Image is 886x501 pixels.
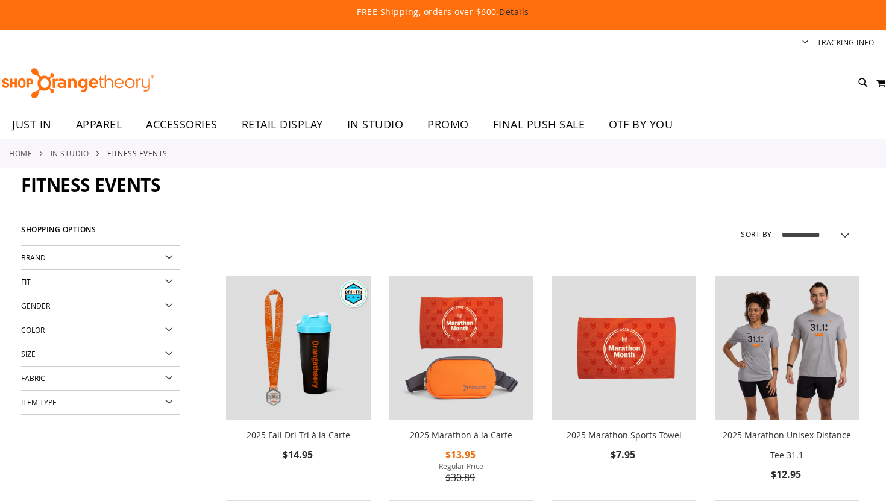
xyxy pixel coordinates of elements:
[247,429,350,441] a: 2025 Fall Dri-Tri à la Carte
[51,148,89,159] a: IN STUDIO
[493,111,585,138] span: FINAL PUSH SALE
[389,276,533,422] a: 2025 Marathon à la Carte
[12,111,52,138] span: JUST IN
[226,276,370,422] a: 2025 Fall Dri-Tri à la Carte
[609,111,673,138] span: OTF BY YOU
[723,429,851,461] a: 2025 Marathon Unisex Distance Tee 31.1
[741,229,772,239] label: Sort By
[242,111,323,138] span: RETAIL DISPLAY
[283,448,315,461] span: $14.95
[552,276,696,420] img: 2025 Marathon Sports Towel
[445,471,477,484] span: $30.89
[107,148,168,159] strong: Fitness Events
[226,276,370,420] img: 2025 Fall Dri-Tri à la Carte
[715,276,859,422] a: 2025 Marathon Unisex Distance Tee 31.1
[567,429,682,441] a: 2025 Marathon Sports Towel
[134,111,230,139] a: ACCESSORIES
[546,269,702,494] div: product
[21,325,45,335] span: Color
[64,111,134,139] a: APPAREL
[552,276,696,422] a: 2025 Marathon Sports Towel
[220,269,376,494] div: product
[230,111,335,139] a: RETAIL DISPLAY
[21,373,45,383] span: Fabric
[347,111,404,138] span: IN STUDIO
[21,367,180,391] div: Fabric
[481,111,597,139] a: FINAL PUSH SALE
[817,37,875,48] a: Tracking Info
[21,253,46,262] span: Brand
[21,301,50,310] span: Gender
[9,148,32,159] a: Home
[81,6,805,18] p: FREE Shipping, orders over $600.
[427,111,469,138] span: PROMO
[21,349,36,359] span: Size
[597,111,685,139] a: OTF BY YOU
[21,318,180,342] div: Color
[445,448,477,461] span: $13.95
[21,172,160,197] span: Fitness Events
[21,270,180,294] div: Fit
[21,342,180,367] div: Size
[771,468,803,481] span: $12.95
[611,448,637,461] span: $7.95
[499,6,529,17] a: Details
[410,429,512,441] a: 2025 Marathon à la Carte
[76,111,122,138] span: APPAREL
[21,294,180,318] div: Gender
[389,461,533,471] span: Regular Price
[415,111,481,139] a: PROMO
[389,276,533,420] img: 2025 Marathon à la Carte
[146,111,218,138] span: ACCESSORIES
[802,37,808,49] button: Account menu
[715,276,859,420] img: 2025 Marathon Unisex Distance Tee 31.1
[21,220,180,246] strong: Shopping Options
[21,391,180,415] div: Item Type
[21,277,31,286] span: Fit
[21,397,57,407] span: Item Type
[21,246,180,270] div: Brand
[335,111,416,138] a: IN STUDIO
